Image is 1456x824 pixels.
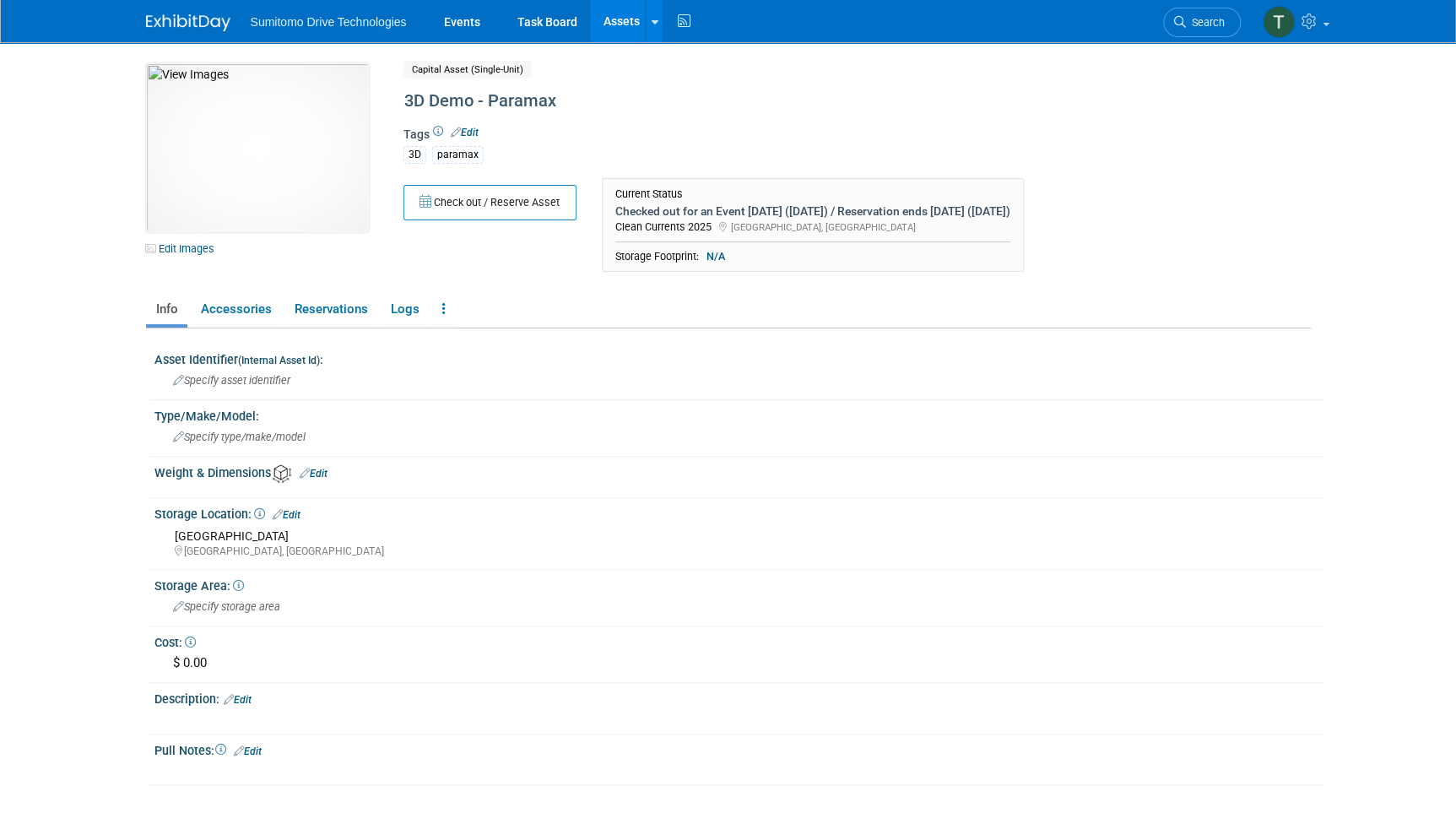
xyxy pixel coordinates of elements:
button: Check out / Reserve Asset [403,185,576,220]
a: Info [146,295,187,324]
a: Edit [273,509,300,521]
div: Checked out for an Event [DATE] ([DATE]) / Reservation ends [DATE] ([DATE]) [615,203,1010,219]
a: Accessories [191,295,281,324]
span: [GEOGRAPHIC_DATA], [GEOGRAPHIC_DATA] [731,221,916,233]
small: (Internal Asset Id) [238,355,320,366]
a: Edit Images [146,238,221,259]
div: Asset Identifier : [154,347,1323,368]
div: Current Status [615,187,1010,201]
span: [GEOGRAPHIC_DATA] [175,529,289,543]
img: Asset Weight and Dimensions [273,464,291,483]
a: Edit [224,694,252,706]
a: Edit [234,745,262,757]
span: Storage Area: [154,579,244,593]
div: Cost: [154,630,1323,651]
div: Tags [403,126,1172,175]
span: Sumitomo Drive Technologies [251,15,407,29]
a: Edit [451,127,479,138]
div: 3D [403,146,426,164]
div: Storage Location: [154,501,1323,523]
div: Type/Make/Model: [154,404,1323,425]
a: Edit [300,468,327,480]
div: Pull Notes: [154,738,1323,760]
div: Weight & Dimensions [154,460,1323,483]
a: Reservations [284,295,377,324]
span: Specify asset identifier [173,374,290,387]
img: Taylor Mobley [1263,6,1295,38]
img: View Images [146,63,369,232]
div: 3D Demo - Paramax [398,86,1172,117]
div: [GEOGRAPHIC_DATA], [GEOGRAPHIC_DATA] [175,545,1311,559]
span: N/A [701,249,730,264]
span: Specify type/make/model [173,431,306,443]
img: ExhibitDay [146,14,230,31]
div: Description: [154,686,1323,708]
span: Specify storage area [173,600,280,613]
span: Search [1186,16,1225,29]
span: Clean Currents 2025 [615,220,712,233]
span: Capital Asset (Single-Unit) [403,61,532,79]
a: Logs [381,295,429,324]
div: $ 0.00 [167,650,1311,676]
div: paramax [432,146,484,164]
div: Storage Footprint: [615,249,1010,264]
a: Search [1163,8,1241,37]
